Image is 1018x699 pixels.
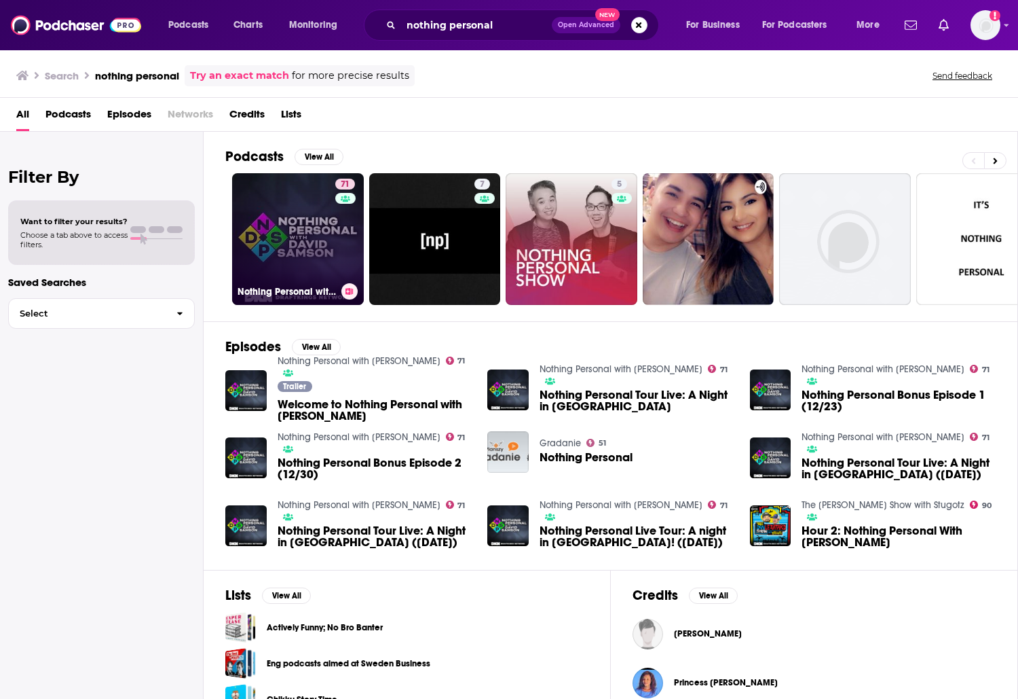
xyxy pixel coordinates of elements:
[540,525,734,548] a: Nothing Personal Live Tour: A night in Philadelphia! (4/2/24)
[278,355,440,367] a: Nothing Personal with David Samson
[225,437,267,479] a: Nothing Personal Bonus Episode 2 (12/30)
[599,440,606,446] span: 51
[595,8,620,21] span: New
[802,389,996,412] a: Nothing Personal Bonus Episode 1 (12/23)
[982,503,992,509] span: 90
[225,648,256,679] a: Eng podcasts aimed at Sweden Business
[107,103,151,131] a: Episodes
[446,357,466,365] a: 71
[540,389,734,412] a: Nothing Personal Tour Live: A Night in Pittsburgh
[989,10,1000,21] svg: Add a profile image
[552,17,620,33] button: Open AdvancedNew
[474,179,490,190] a: 7
[802,457,996,480] a: Nothing Personal Tour Live: A Night in Nashville (4/15/24)
[802,525,996,548] span: Hour 2: Nothing Personal With [PERSON_NAME]
[970,10,1000,40] button: Show profile menu
[267,620,383,635] a: Actively Funny; No Bro Banter
[633,668,663,698] img: Princess Amarachi
[335,179,355,190] a: 71
[457,358,465,364] span: 71
[278,399,472,422] a: Welcome to Nothing Personal with David Samson
[20,230,128,249] span: Choose a tab above to access filters.
[750,505,791,547] img: Hour 2: Nothing Personal With Mike Schur
[283,382,306,391] span: Trailer
[540,437,581,449] a: Gradanie
[487,431,529,473] img: Nothing Personal
[16,103,29,131] a: All
[168,103,213,131] span: Networks
[480,178,485,192] span: 7
[95,69,179,82] h3: nothing personal
[633,612,996,656] button: Matthew CocaMatthew Coca
[750,370,791,411] img: Nothing Personal Bonus Episode 1 (12/23)
[20,217,128,226] span: Want to filter your results?
[267,656,430,671] a: Eng podcasts aimed at Sweden Business
[45,69,79,82] h3: Search
[720,367,728,373] span: 71
[802,363,964,375] a: Nothing Personal with David Samson
[617,178,622,192] span: 5
[225,612,256,643] a: Actively Funny; No Bro Banter
[292,68,409,84] span: for more precise results
[970,10,1000,40] img: User Profile
[278,525,472,548] span: Nothing Personal Tour Live: A Night in [GEOGRAPHIC_DATA] ([DATE])
[225,587,251,604] h2: Lists
[802,431,964,443] a: Nothing Personal with David Samson
[506,173,637,305] a: 5
[750,437,791,479] img: Nothing Personal Tour Live: A Night in Nashville (4/15/24)
[225,14,271,36] a: Charts
[674,628,742,639] a: Matthew Coca
[11,12,141,38] img: Podchaser - Follow, Share and Rate Podcasts
[847,14,897,36] button: open menu
[225,148,343,165] a: PodcastsView All
[280,14,355,36] button: open menu
[982,435,989,441] span: 71
[238,286,336,298] h3: Nothing Personal with [PERSON_NAME]
[762,16,827,35] span: For Podcasters
[540,452,633,463] a: Nothing Personal
[677,14,757,36] button: open menu
[190,68,289,84] a: Try an exact match
[262,588,311,604] button: View All
[229,103,265,131] a: Credits
[159,14,226,36] button: open menu
[674,677,778,688] a: Princess Amarachi
[487,505,529,547] a: Nothing Personal Live Tour: A night in Philadelphia! (4/2/24)
[225,338,341,355] a: EpisodesView All
[369,173,501,305] a: 7
[225,148,284,165] h2: Podcasts
[9,309,166,318] span: Select
[225,505,267,547] a: Nothing Personal Tour Live: A Night in Chicago (7/1/24)
[225,587,311,604] a: ListsView All
[633,587,738,604] a: CreditsView All
[970,501,992,509] a: 90
[278,431,440,443] a: Nothing Personal with David Samson
[278,525,472,548] a: Nothing Personal Tour Live: A Night in Chicago (7/1/24)
[457,435,465,441] span: 71
[586,439,606,447] a: 51
[278,399,472,422] span: Welcome to Nothing Personal with [PERSON_NAME]
[540,363,702,375] a: Nothing Personal with David Samson
[708,365,728,373] a: 71
[633,619,663,649] img: Matthew Coca
[487,370,529,411] img: Nothing Personal Tour Live: A Night in Pittsburgh
[558,22,614,29] span: Open Advanced
[8,276,195,289] p: Saved Searches
[225,338,281,355] h2: Episodes
[708,501,728,509] a: 71
[278,499,440,511] a: Nothing Personal with David Samson
[377,10,672,41] div: Search podcasts, credits, & more...
[611,179,627,190] a: 5
[225,370,267,412] a: Welcome to Nothing Personal with David Samson
[720,503,728,509] span: 71
[292,339,341,355] button: View All
[982,367,989,373] span: 71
